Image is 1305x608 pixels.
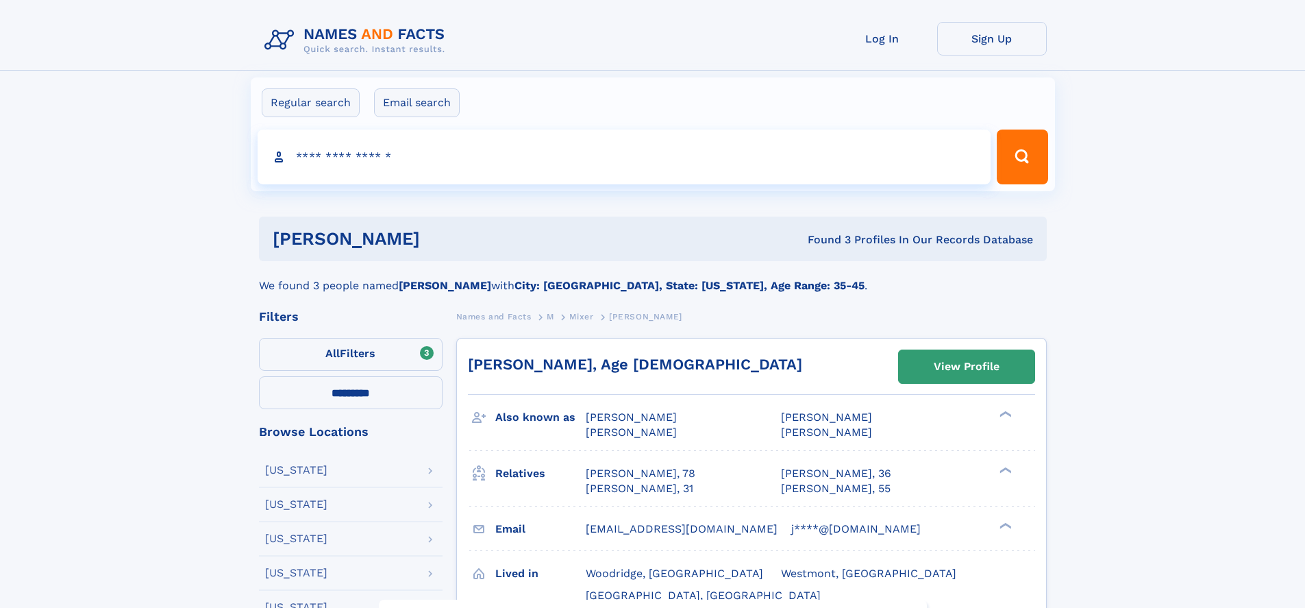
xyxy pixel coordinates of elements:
span: Woodridge, [GEOGRAPHIC_DATA] [586,567,763,580]
span: [PERSON_NAME] [781,426,872,439]
label: Regular search [262,88,360,117]
div: [US_STATE] [265,499,327,510]
span: Westmont, [GEOGRAPHIC_DATA] [781,567,956,580]
a: Sign Up [937,22,1047,56]
input: search input [258,130,991,184]
b: [PERSON_NAME] [399,279,491,292]
span: [PERSON_NAME] [609,312,682,321]
a: [PERSON_NAME], 31 [586,481,693,496]
div: [US_STATE] [265,465,327,476]
div: ❯ [996,465,1012,474]
a: Mixer [569,308,593,325]
img: Logo Names and Facts [259,22,456,59]
a: [PERSON_NAME], 36 [781,466,891,481]
b: City: [GEOGRAPHIC_DATA], State: [US_STATE], Age Range: 35-45 [514,279,865,292]
h3: Email [495,518,586,541]
a: M [547,308,554,325]
a: [PERSON_NAME], 55 [781,481,891,496]
h3: Lived in [495,562,586,585]
div: View Profile [934,351,999,382]
a: Names and Facts [456,308,532,325]
span: [PERSON_NAME] [586,426,677,439]
span: M [547,312,554,321]
div: [US_STATE] [265,568,327,579]
span: [GEOGRAPHIC_DATA], [GEOGRAPHIC_DATA] [586,589,821,602]
span: [PERSON_NAME] [586,411,677,424]
div: Found 3 Profiles In Our Records Database [614,232,1033,247]
a: View Profile [899,350,1034,383]
label: Email search [374,88,460,117]
h3: Relatives [495,462,586,485]
div: Filters [259,311,443,323]
button: Search Button [997,130,1047,184]
div: We found 3 people named with . [259,261,1047,294]
h3: Also known as [495,406,586,429]
span: [PERSON_NAME] [781,411,872,424]
a: [PERSON_NAME], 78 [586,466,695,481]
div: [US_STATE] [265,533,327,544]
a: Log In [828,22,937,56]
div: Browse Locations [259,426,443,438]
div: ❯ [996,521,1012,530]
div: ❯ [996,410,1012,419]
label: Filters [259,338,443,371]
a: [PERSON_NAME], Age [DEMOGRAPHIC_DATA] [468,356,802,373]
span: Mixer [569,312,593,321]
span: All [325,347,340,360]
h1: [PERSON_NAME] [273,230,614,247]
span: [EMAIL_ADDRESS][DOMAIN_NAME] [586,522,778,535]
